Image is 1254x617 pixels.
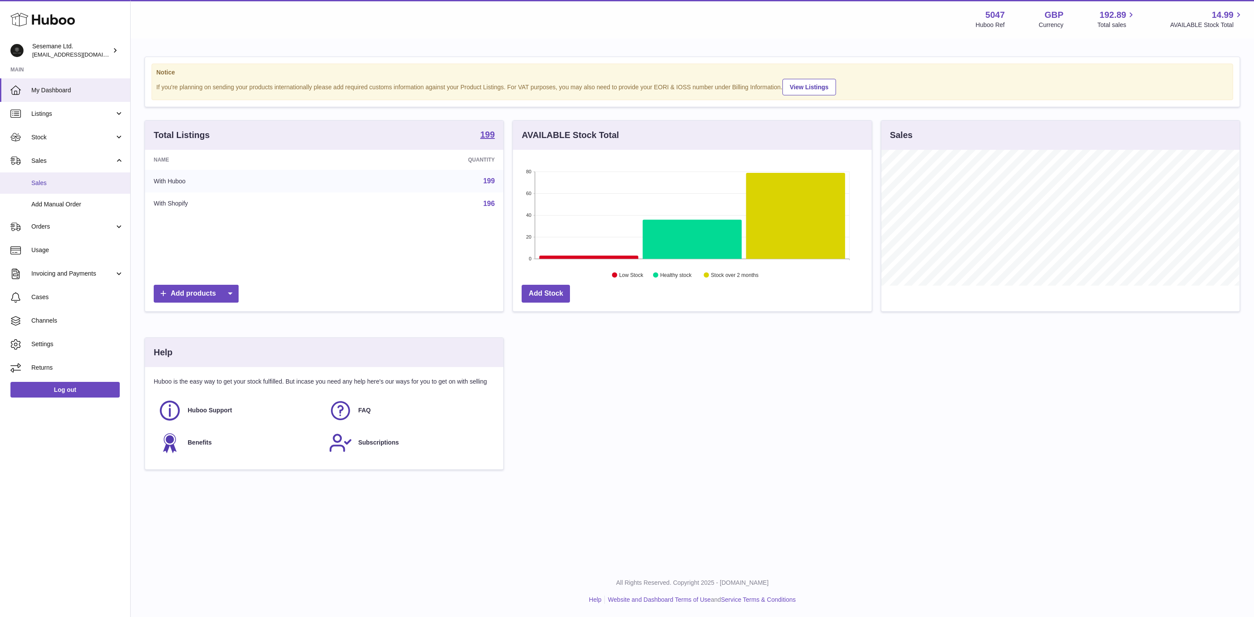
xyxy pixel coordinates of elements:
[721,596,796,603] a: Service Terms & Conditions
[483,200,495,207] a: 196
[661,272,692,278] text: Healthy stock
[31,340,124,348] span: Settings
[1170,9,1244,29] a: 14.99 AVAILABLE Stock Total
[145,150,338,170] th: Name
[31,246,124,254] span: Usage
[10,44,24,57] img: internalAdmin-5047@internal.huboo.com
[1099,9,1126,21] span: 192.89
[329,399,491,422] a: FAQ
[156,68,1228,77] strong: Notice
[31,110,115,118] span: Listings
[158,399,320,422] a: Huboo Support
[1045,9,1063,21] strong: GBP
[522,285,570,303] a: Add Stock
[605,596,796,604] li: and
[145,170,338,192] td: With Huboo
[526,212,532,218] text: 40
[32,42,111,59] div: Sesemane Ltd.
[522,129,619,141] h3: AVAILABLE Stock Total
[31,317,124,325] span: Channels
[31,133,115,142] span: Stock
[976,21,1005,29] div: Huboo Ref
[526,234,532,239] text: 20
[154,347,172,358] h3: Help
[32,51,128,58] span: [EMAIL_ADDRESS][DOMAIN_NAME]
[145,192,338,215] td: With Shopify
[985,9,1005,21] strong: 5047
[154,129,210,141] h3: Total Listings
[782,79,836,95] a: View Listings
[480,130,495,141] a: 199
[158,431,320,455] a: Benefits
[1097,21,1136,29] span: Total sales
[329,431,491,455] a: Subscriptions
[31,200,124,209] span: Add Manual Order
[31,270,115,278] span: Invoicing and Payments
[711,272,758,278] text: Stock over 2 months
[358,438,399,447] span: Subscriptions
[890,129,913,141] h3: Sales
[338,150,503,170] th: Quantity
[31,179,124,187] span: Sales
[188,438,212,447] span: Benefits
[138,579,1247,587] p: All Rights Reserved. Copyright 2025 - [DOMAIN_NAME]
[154,285,239,303] a: Add products
[526,169,532,174] text: 80
[619,272,644,278] text: Low Stock
[31,293,124,301] span: Cases
[358,406,371,415] span: FAQ
[1039,21,1064,29] div: Currency
[31,364,124,372] span: Returns
[188,406,232,415] span: Huboo Support
[589,596,602,603] a: Help
[480,130,495,139] strong: 199
[10,382,120,398] a: Log out
[154,378,495,386] p: Huboo is the easy way to get your stock fulfilled. But incase you need any help here's our ways f...
[31,223,115,231] span: Orders
[156,78,1228,95] div: If you're planning on sending your products internationally please add required customs informati...
[483,177,495,185] a: 199
[526,191,532,196] text: 60
[1212,9,1234,21] span: 14.99
[608,596,711,603] a: Website and Dashboard Terms of Use
[1097,9,1136,29] a: 192.89 Total sales
[1170,21,1244,29] span: AVAILABLE Stock Total
[31,157,115,165] span: Sales
[529,256,532,261] text: 0
[31,86,124,94] span: My Dashboard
